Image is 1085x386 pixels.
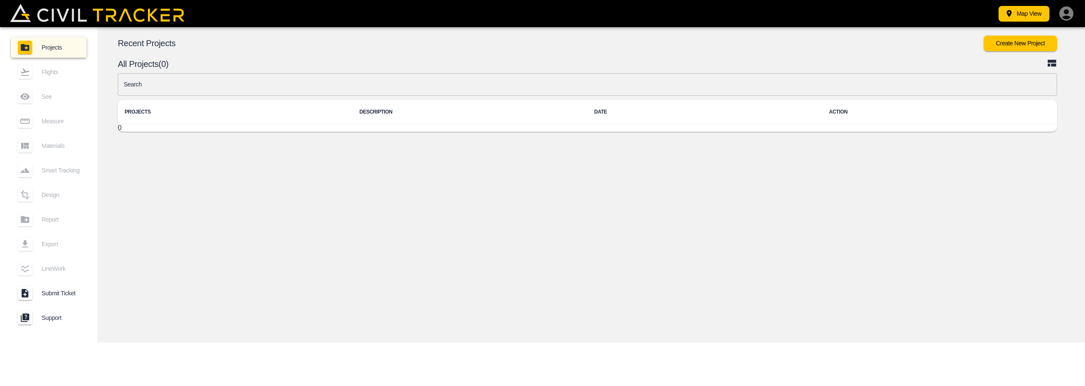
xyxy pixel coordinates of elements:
a: Support [11,308,86,328]
a: Projects [11,37,86,58]
button: Create New Project [984,36,1057,51]
p: Recent Projects [118,40,984,47]
th: ACTION [822,100,1057,124]
th: DATE [587,100,822,124]
img: Civil Tracker [10,4,184,22]
tbody: 0 [118,124,1057,132]
th: DESCRIPTION [353,100,587,124]
button: Map View [999,6,1049,22]
span: Projects [42,44,80,51]
p: All Projects(0) [118,61,1047,67]
span: Support [42,314,80,321]
table: project-list-table [118,100,1057,132]
a: Submit Ticket [11,283,86,303]
span: Submit Ticket [42,290,80,297]
th: PROJECTS [118,100,353,124]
